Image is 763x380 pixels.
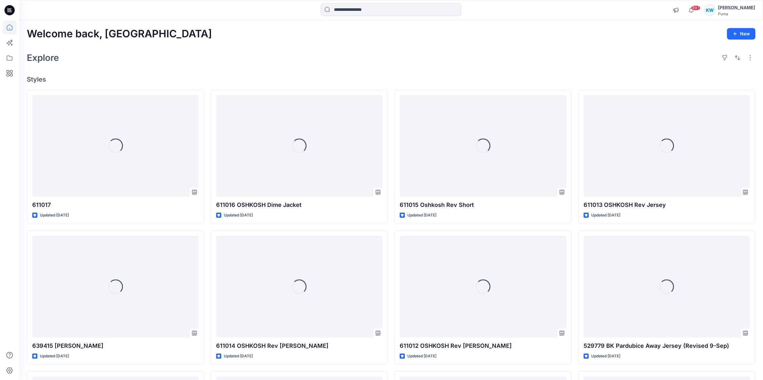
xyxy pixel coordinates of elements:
p: Updated [DATE] [407,212,436,219]
h4: Styles [27,76,755,83]
p: Updated [DATE] [591,212,620,219]
p: 611014 OSHKOSH Rev [PERSON_NAME] [216,341,383,350]
span: 99+ [691,5,700,11]
div: KW [704,4,715,16]
p: 611013 OSHKOSH Rev Jersey [584,201,750,209]
p: Updated [DATE] [407,353,436,360]
div: Puma [718,11,755,16]
p: Updated [DATE] [40,353,69,360]
p: Updated [DATE] [40,212,69,219]
button: New [727,28,755,40]
h2: Welcome back, [GEOGRAPHIC_DATA] [27,28,212,40]
p: 529779 BK Pardubice Away Jersey (Revised 9-Sep) [584,341,750,350]
p: 639415 [PERSON_NAME] [32,341,199,350]
p: Updated [DATE] [224,212,253,219]
p: Updated [DATE] [591,353,620,360]
p: 611016 OSHKOSH Dime Jacket [216,201,383,209]
p: Updated [DATE] [224,353,253,360]
p: 611012 OSHKOSH Rev [PERSON_NAME] [400,341,566,350]
h2: Explore [27,53,59,63]
p: 611015 Oshkosh Rev Short [400,201,566,209]
div: [PERSON_NAME] [718,4,755,11]
p: 611017 [32,201,199,209]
